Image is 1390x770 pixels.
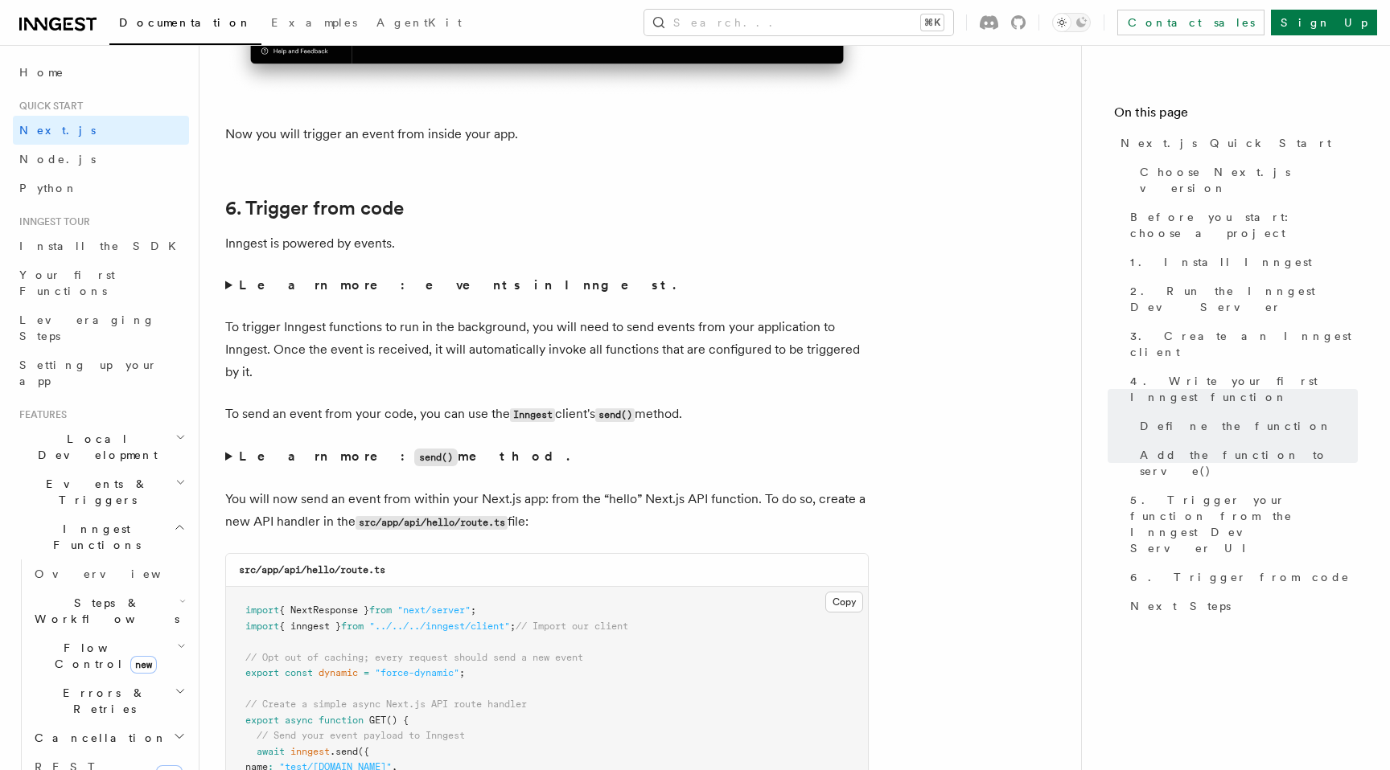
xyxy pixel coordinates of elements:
button: Cancellation [28,723,189,752]
span: Inngest Functions [13,521,174,553]
span: Node.js [19,153,96,166]
span: 1. Install Inngest [1130,254,1312,270]
span: Setting up your app [19,358,158,387]
a: Contact sales [1117,10,1265,35]
span: new [130,656,157,674]
span: Features [13,408,67,421]
span: export [245,667,279,678]
span: const [285,667,313,678]
span: Define the function [1140,418,1332,434]
span: inngest [290,746,330,757]
span: export [245,715,279,726]
a: Next.js Quick Start [1114,129,1358,158]
button: Steps & Workflows [28,588,189,633]
span: from [369,604,392,616]
span: Next Steps [1130,598,1231,614]
span: // Import our client [516,621,628,632]
p: To send an event from your code, you can use the client's method. [225,403,869,426]
span: Flow Control [28,640,177,672]
h4: On this page [1114,103,1358,129]
span: 5. Trigger your function from the Inngest Dev Server UI [1130,492,1358,556]
summary: Learn more: events in Inngest. [225,274,869,297]
code: src/app/api/hello/route.ts [356,516,508,530]
span: Leveraging Steps [19,313,155,342]
button: Local Development [13,424,189,469]
span: Home [19,64,64,80]
span: 3. Create an Inngest client [1130,328,1358,360]
p: You will now send an event from within your Next.js app: from the “hello” Next.js API function. T... [225,488,869,534]
a: Node.js [13,145,189,174]
a: 4. Write your first Inngest function [1124,367,1358,412]
span: ; [459,667,465,678]
a: 3. Create an Inngest client [1124,322,1358,367]
span: Overview [35,567,200,580]
strong: Learn more: events in Inngest. [239,277,679,293]
kbd: ⌘K [921,14,944,31]
button: Copy [825,592,863,612]
span: Local Development [13,431,175,463]
a: Setting up your app [13,350,189,395]
a: Before you start: choose a project [1124,203,1358,248]
a: AgentKit [367,5,471,43]
span: Your first Functions [19,268,115,297]
button: Toggle dark mode [1052,13,1091,32]
p: Inngest is powered by events. [225,232,869,255]
code: send() [595,408,635,422]
a: Documentation [109,5,261,45]
a: Add the function to serve() [1133,440,1358,485]
span: Python [19,182,78,195]
span: Quick start [13,100,83,113]
a: Define the function [1133,412,1358,440]
span: Add the function to serve() [1140,447,1358,479]
span: .send [330,746,358,757]
a: Home [13,58,189,87]
a: Choose Next.js version [1133,158,1358,203]
a: Sign Up [1271,10,1377,35]
span: ; [471,604,476,616]
span: Examples [271,16,357,29]
p: Now you will trigger an event from inside your app. [225,123,869,145]
span: // Opt out of caching; every request should send a new event [245,652,583,663]
span: await [257,746,285,757]
summary: Learn more:send()method. [225,445,869,469]
span: "force-dynamic" [375,667,459,678]
a: Next Steps [1124,592,1358,621]
a: 2. Run the Inngest Dev Server [1124,276,1358,322]
span: Inngest tour [13,215,90,228]
button: Flow Controlnew [28,633,189,678]
span: Next.js Quick Start [1121,135,1331,151]
span: import [245,604,279,616]
span: GET [369,715,386,726]
span: dynamic [319,667,358,678]
button: Errors & Retries [28,678,189,723]
code: send() [414,448,458,466]
span: ; [510,621,516,632]
span: Steps & Workflows [28,595,179,627]
code: Inngest [510,408,555,422]
a: Install the SDK [13,231,189,260]
span: Events & Triggers [13,476,175,508]
span: = [364,667,369,678]
p: To trigger Inngest functions to run in the background, you will need to send events from your app... [225,316,869,383]
span: Next.js [19,124,96,137]
span: function [319,715,364,726]
span: import [245,621,279,632]
a: 5. Trigger your function from the Inngest Dev Server UI [1124,485,1358,563]
span: Before you start: choose a project [1130,209,1358,241]
span: async [285,715,313,726]
span: Errors & Retries [28,685,175,717]
a: 6. Trigger from code [225,197,404,219]
span: Cancellation [28,730,167,746]
a: Examples [261,5,367,43]
span: Documentation [119,16,252,29]
button: Inngest Functions [13,514,189,559]
span: "next/server" [397,604,471,616]
code: src/app/api/hello/route.ts [239,564,385,575]
span: AgentKit [376,16,462,29]
a: 1. Install Inngest [1124,248,1358,276]
span: { inngest } [279,621,341,632]
span: "../../../inngest/client" [369,621,510,632]
strong: Learn more: method. [239,448,573,464]
span: 2. Run the Inngest Dev Server [1130,283,1358,315]
a: Next.js [13,116,189,145]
